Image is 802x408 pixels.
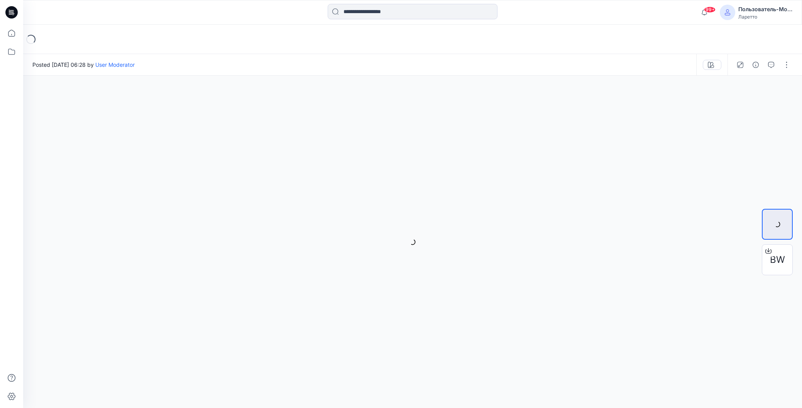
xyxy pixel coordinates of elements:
span: 99+ [704,7,716,13]
ya-tr-span: Ларетто [738,14,757,20]
button: Details [750,59,762,71]
svg: avatar [724,9,731,15]
a: User Moderator [95,61,135,68]
span: Posted [DATE] 06:28 by [32,61,135,69]
span: BW [770,253,785,267]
